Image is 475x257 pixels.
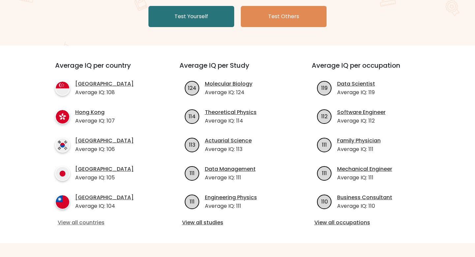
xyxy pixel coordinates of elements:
[75,202,134,210] p: Average IQ: 104
[182,219,293,227] a: View all studies
[189,141,195,148] text: 113
[205,174,256,182] p: Average IQ: 111
[205,145,252,153] p: Average IQ: 113
[205,80,252,88] a: Molecular Biology
[337,117,386,125] p: Average IQ: 112
[75,145,134,153] p: Average IQ: 106
[55,138,70,153] img: country
[179,61,296,77] h3: Average IQ per Study
[189,112,196,120] text: 114
[75,194,134,202] a: [GEOGRAPHIC_DATA]
[75,165,134,173] a: [GEOGRAPHIC_DATA]
[314,219,426,227] a: View all occupations
[322,169,327,177] text: 111
[337,137,381,145] a: Family Physician
[312,61,428,77] h3: Average IQ per occupation
[205,137,252,145] a: Actuarial Science
[75,89,134,96] p: Average IQ: 108
[337,165,392,173] a: Mechanical Engineer
[190,198,195,205] text: 111
[75,80,134,88] a: [GEOGRAPHIC_DATA]
[321,112,328,120] text: 112
[55,109,70,124] img: country
[205,165,256,173] a: Data Management
[337,174,392,182] p: Average IQ: 111
[75,117,115,125] p: Average IQ: 107
[337,202,392,210] p: Average IQ: 110
[337,145,381,153] p: Average IQ: 111
[205,202,257,210] p: Average IQ: 111
[205,194,257,202] a: Engineering Physics
[241,6,327,27] a: Test Others
[337,108,386,116] a: Software Engineer
[190,169,195,177] text: 111
[321,84,328,92] text: 119
[337,194,392,202] a: Business Consultant
[55,195,70,209] img: country
[75,174,134,182] p: Average IQ: 105
[55,61,156,77] h3: Average IQ per country
[148,6,234,27] a: Test Yourself
[322,141,327,148] text: 111
[205,108,257,116] a: Theoretical Physics
[205,117,257,125] p: Average IQ: 114
[75,108,115,116] a: Hong Kong
[205,89,252,96] p: Average IQ: 124
[58,219,153,227] a: View all countries
[188,84,196,92] text: 124
[75,137,134,145] a: [GEOGRAPHIC_DATA]
[337,89,375,96] p: Average IQ: 119
[337,80,375,88] a: Data Scientist
[321,198,328,205] text: 110
[55,81,70,96] img: country
[55,166,70,181] img: country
